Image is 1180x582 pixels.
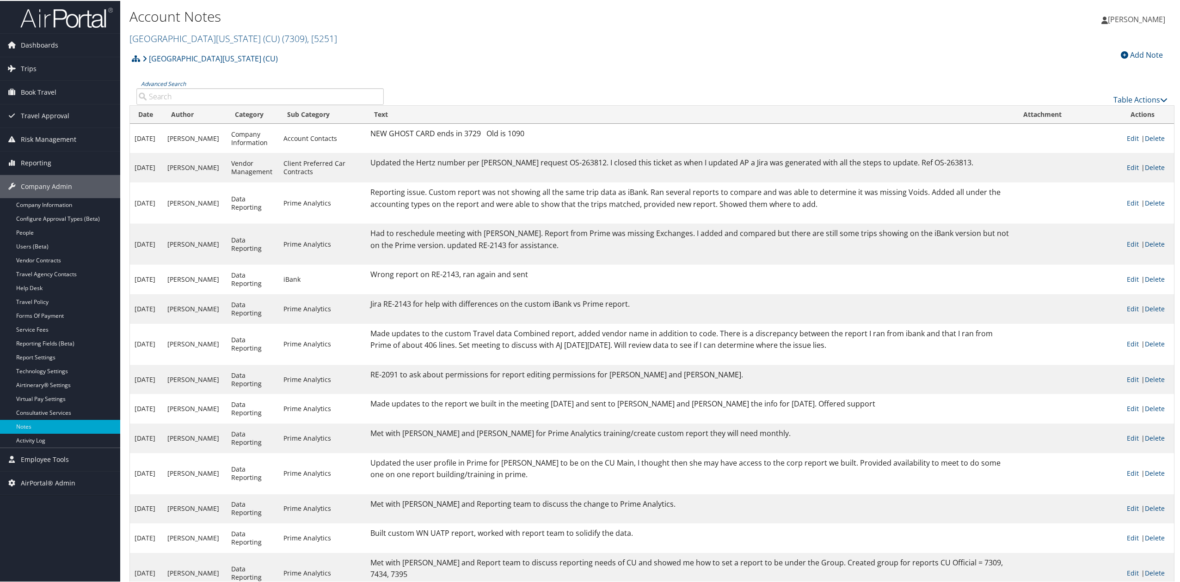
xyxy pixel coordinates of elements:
[21,471,75,494] span: AirPortal® Admin
[370,127,1010,139] p: NEW GHOST CARD ends in 3729 Old is 1090
[370,456,1010,480] p: Updated the user profile in Prime for [PERSON_NAME] to be on the CU Main, I thought then she may ...
[21,103,69,127] span: Travel Approval
[227,182,279,223] td: Data Reporting
[142,48,278,67] a: [GEOGRAPHIC_DATA][US_STATE] (CU)
[130,423,163,452] td: [DATE]
[130,293,163,323] td: [DATE]
[1145,468,1165,477] a: Delete
[21,33,58,56] span: Dashboards
[20,6,113,28] img: airportal-logo.png
[227,522,279,552] td: Data Reporting
[129,6,826,25] h1: Account Notes
[129,31,337,44] a: [GEOGRAPHIC_DATA][US_STATE] (CU)
[279,522,366,552] td: Prime Analytics
[163,105,227,123] th: Author
[1113,94,1168,104] a: Table Actions
[1145,303,1165,312] a: Delete
[370,327,1010,351] p: Made updates to the custom Travel data Combined report, added vendor name in addition to code. Th...
[1127,303,1139,312] a: Edit
[1127,374,1139,383] a: Edit
[370,156,1010,168] p: Updated the Hertz number per [PERSON_NAME] request OS-263812. I closed this ticket as when I upda...
[1127,468,1139,477] a: Edit
[227,393,279,423] td: Data Reporting
[1145,133,1165,142] a: Delete
[1127,239,1139,248] a: Edit
[1145,374,1165,383] a: Delete
[130,182,163,223] td: [DATE]
[1122,105,1174,123] th: Actions
[130,123,163,152] td: [DATE]
[227,493,279,523] td: Data Reporting
[227,423,279,452] td: Data Reporting
[141,79,186,87] a: Advanced Search
[370,268,1010,280] p: Wrong report on RE-2143, ran again and sent
[227,452,279,493] td: Data Reporting
[1122,522,1174,552] td: |
[227,364,279,394] td: Data Reporting
[1127,274,1139,283] a: Edit
[279,323,366,364] td: Prime Analytics
[1127,433,1139,442] a: Edit
[1127,403,1139,412] a: Edit
[163,182,227,223] td: [PERSON_NAME]
[1145,198,1165,206] a: Delete
[370,497,1010,509] p: Met with [PERSON_NAME] and Reporting team to discuss the change to Prime Analytics.
[279,264,366,293] td: iBank
[279,423,366,452] td: Prime Analytics
[1145,403,1165,412] a: Delete
[163,423,227,452] td: [PERSON_NAME]
[130,493,163,523] td: [DATE]
[1101,5,1174,32] a: [PERSON_NAME]
[227,293,279,323] td: Data Reporting
[227,264,279,293] td: Data Reporting
[1015,105,1123,123] th: Attachment: activate to sort column ascending
[279,293,366,323] td: Prime Analytics
[279,493,366,523] td: Prime Analytics
[163,152,227,182] td: [PERSON_NAME]
[370,297,1010,309] p: Jira RE-2143 for help with differences on the custom iBank vs Prime report.
[163,364,227,394] td: [PERSON_NAME]
[227,323,279,364] td: Data Reporting
[1122,182,1174,223] td: |
[366,105,1014,123] th: Text: activate to sort column ascending
[279,452,366,493] td: Prime Analytics
[1122,264,1174,293] td: |
[279,105,366,123] th: Sub Category: activate to sort column ascending
[163,452,227,493] td: [PERSON_NAME]
[1122,452,1174,493] td: |
[163,393,227,423] td: [PERSON_NAME]
[1145,339,1165,347] a: Delete
[1122,152,1174,182] td: |
[279,152,366,182] td: Client Preferred Car Contracts
[130,452,163,493] td: [DATE]
[130,393,163,423] td: [DATE]
[279,223,366,264] td: Prime Analytics
[1122,293,1174,323] td: |
[21,151,51,174] span: Reporting
[21,447,69,470] span: Employee Tools
[227,105,279,123] th: Category: activate to sort column ascending
[282,31,307,44] span: ( 7309 )
[163,323,227,364] td: [PERSON_NAME]
[1122,223,1174,264] td: |
[1145,433,1165,442] a: Delete
[130,223,163,264] td: [DATE]
[227,123,279,152] td: Company Information
[1122,393,1174,423] td: |
[370,527,1010,539] p: Built custom WN UATP report, worked with report team to solidify the data.
[1122,323,1174,364] td: |
[163,223,227,264] td: [PERSON_NAME]
[279,182,366,223] td: Prime Analytics
[370,556,1010,580] p: Met with [PERSON_NAME] and Report team to discuss reporting needs of CU and showed me how to set ...
[21,127,76,150] span: Risk Management
[227,223,279,264] td: Data Reporting
[1145,503,1165,512] a: Delete
[370,427,1010,439] p: Met with [PERSON_NAME] and [PERSON_NAME] for Prime Analytics training/create custom report they w...
[370,397,1010,409] p: Made updates to the report we built in the meeting [DATE] and sent to [PERSON_NAME] and [PERSON_N...
[227,152,279,182] td: Vendor Management
[1122,493,1174,523] td: |
[21,56,37,79] span: Trips
[1116,48,1168,60] div: Add Note
[163,493,227,523] td: [PERSON_NAME]
[130,264,163,293] td: [DATE]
